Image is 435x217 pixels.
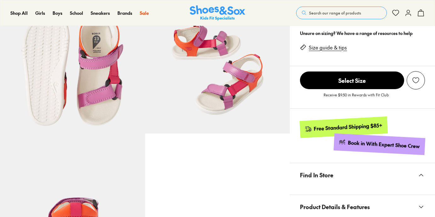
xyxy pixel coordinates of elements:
[309,44,347,51] a: Size guide & tips
[309,10,361,16] span: Search our range of products
[300,30,425,37] div: Unsure on sizing? We have a range of resources to help
[190,5,245,21] a: Shoes & Sox
[300,71,404,89] button: Select Size
[314,122,383,132] div: Free Standard Shipping $85+
[117,10,132,16] a: Brands
[296,7,387,19] button: Search our range of products
[35,10,45,16] a: Girls
[53,10,62,16] a: Boys
[290,163,435,187] button: Find In Store
[190,5,245,21] img: SNS_Logo_Responsive.svg
[300,197,370,216] span: Product Details & Features
[10,10,28,16] a: Shop All
[348,139,420,150] div: Book in With Expert Shoe Crew
[91,10,110,16] a: Sneakers
[324,92,389,103] p: Receive $9.50 in Rewards with Fit Club
[300,117,388,138] a: Free Standard Shipping $85+
[300,166,333,184] span: Find In Store
[140,10,149,16] a: Sale
[70,10,83,16] a: School
[407,71,425,89] button: Add to Wishlist
[334,134,425,155] a: Book in With Expert Shoe Crew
